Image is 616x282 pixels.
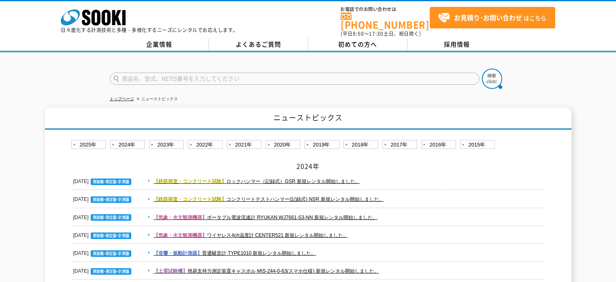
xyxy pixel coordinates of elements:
[110,73,480,85] input: 商品名、型式、NETIS番号を入力してください
[149,140,186,150] a: 2023年
[353,30,364,37] span: 8:50
[91,268,131,275] img: 測量機・測定器・計測器
[110,39,209,51] a: 企業情報
[153,196,384,202] a: 【鉄筋探査・コンクリート試験】コンクリートテストハンマー(記録式) NSR 新規レンタル開始しました。
[45,108,571,130] h1: ニューストピックス
[110,140,147,150] a: 2024年
[460,140,497,150] a: 2015年
[153,268,379,274] a: 【土質試験機】簡易支持力測定装置キャスポル MIS-244-0-63(スマホ仕様) 新規レンタル開始しました。
[73,190,133,204] dt: [DATE]
[482,69,502,89] img: btn_search.png
[153,232,207,238] span: 【気象・水文観測機器】
[153,179,226,184] span: 【鉄筋探査・コンクリート試験】
[153,268,188,274] span: 【土質試験機】
[308,39,407,51] a: 初めての方へ
[266,140,303,150] a: 2020年
[153,250,202,256] span: 【音響・振動計測器】
[430,7,555,28] a: お見積り･お問い合わせはこちら
[305,140,341,150] a: 2019年
[135,95,178,103] li: ニューストピックス
[343,140,380,150] a: 2018年
[153,250,316,256] a: 【音響・振動計測器】普通騒音計 TYPE1010 新規レンタル開始しました。
[61,28,238,32] p: 日々進化する計測技術と多種・多様化するニーズにレンタルでお応えします。
[382,140,419,150] a: 2017年
[71,140,108,150] a: 2025年
[73,262,133,276] dt: [DATE]
[73,209,133,222] dt: [DATE]
[91,232,131,239] img: 測量機・測定器・計測器
[153,196,226,202] span: 【鉄筋探査・コンクリート試験】
[421,140,458,150] a: 2016年
[73,226,133,240] dt: [DATE]
[153,179,360,184] a: 【鉄筋探査・コンクリート試験】ロックハンマー（記録式）GSR 新規レンタル開始しました。
[209,39,308,51] a: よくあるご質問
[407,39,507,51] a: 採用情報
[438,12,546,24] span: はこちら
[91,250,131,257] img: 測量機・測定器・計測器
[153,215,207,220] span: 【気象・水文観測機器】
[73,172,133,186] dt: [DATE]
[369,30,384,37] span: 17:30
[153,215,377,220] a: 【気象・水文観測機器】ポータブル電波流速計 RYUKAN WJ7661-S3-NN 新規レンタル開始しました。
[227,140,264,150] a: 2021年
[110,97,134,101] a: トップページ
[454,13,522,22] strong: お見積り･お問い合わせ
[91,196,131,203] img: 測量機・測定器・計測器
[73,244,133,258] dt: [DATE]
[91,179,131,185] img: 測量機・測定器・計測器
[153,232,348,238] a: 【気象・水文観測機器】ワイヤレス4ch温度計 CENTER521 新規レンタル開始しました。
[338,40,377,49] span: 初めての方へ
[341,30,421,37] span: (平日 ～ 土日、祝日除く)
[71,162,545,170] h2: 2024年
[188,140,225,150] a: 2022年
[91,214,131,221] img: 測量機・測定器・計測器
[341,7,430,12] span: お電話でのお問い合わせは
[341,13,430,29] a: [PHONE_NUMBER]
